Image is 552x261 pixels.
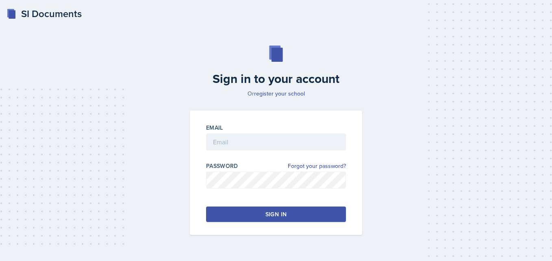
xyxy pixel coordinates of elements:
[288,162,346,170] a: Forgot your password?
[265,210,287,218] div: Sign in
[206,162,238,170] label: Password
[254,89,305,98] a: register your school
[206,207,346,222] button: Sign in
[206,124,223,132] label: Email
[185,72,367,86] h2: Sign in to your account
[185,89,367,98] p: Or
[7,7,82,21] a: SI Documents
[206,133,346,150] input: Email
